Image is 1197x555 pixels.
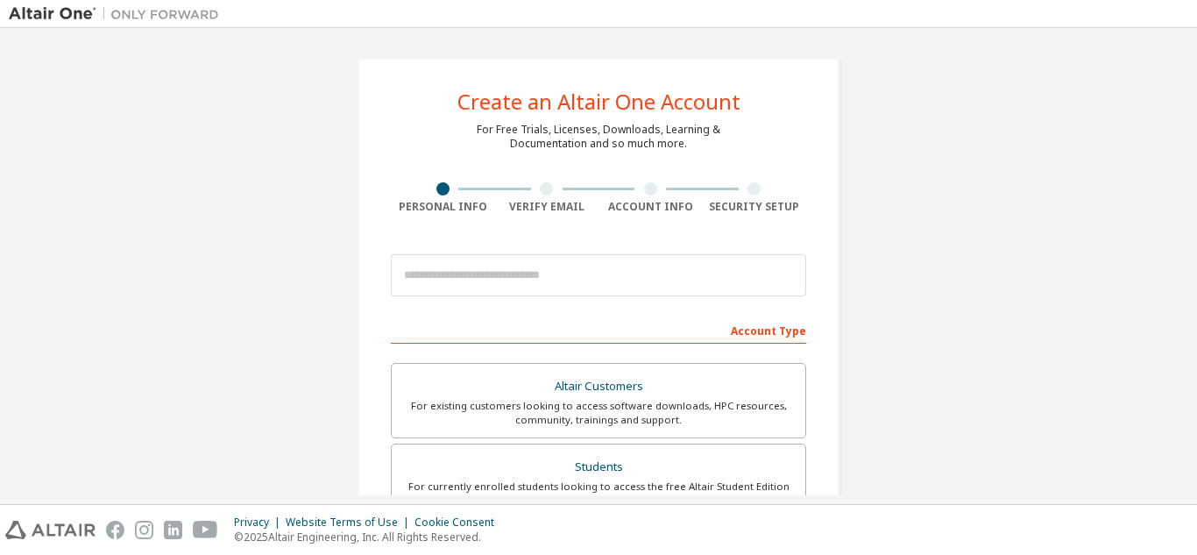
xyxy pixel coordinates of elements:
[135,521,153,539] img: instagram.svg
[402,399,795,427] div: For existing customers looking to access software downloads, HPC resources, community, trainings ...
[5,521,96,539] img: altair_logo.svg
[286,516,414,530] div: Website Terms of Use
[391,316,806,344] div: Account Type
[106,521,124,539] img: facebook.svg
[495,200,599,214] div: Verify Email
[164,521,182,539] img: linkedin.svg
[457,91,740,112] div: Create an Altair One Account
[598,200,703,214] div: Account Info
[234,530,505,544] p: © 2025 Altair Engineering, Inc. All Rights Reserved.
[193,521,218,539] img: youtube.svg
[9,5,228,23] img: Altair One
[402,374,795,399] div: Altair Customers
[402,455,795,480] div: Students
[703,200,807,214] div: Security Setup
[234,516,286,530] div: Privacy
[477,123,720,151] div: For Free Trials, Licenses, Downloads, Learning & Documentation and so much more.
[414,516,505,530] div: Cookie Consent
[391,200,495,214] div: Personal Info
[402,480,795,508] div: For currently enrolled students looking to access the free Altair Student Edition bundle and all ...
